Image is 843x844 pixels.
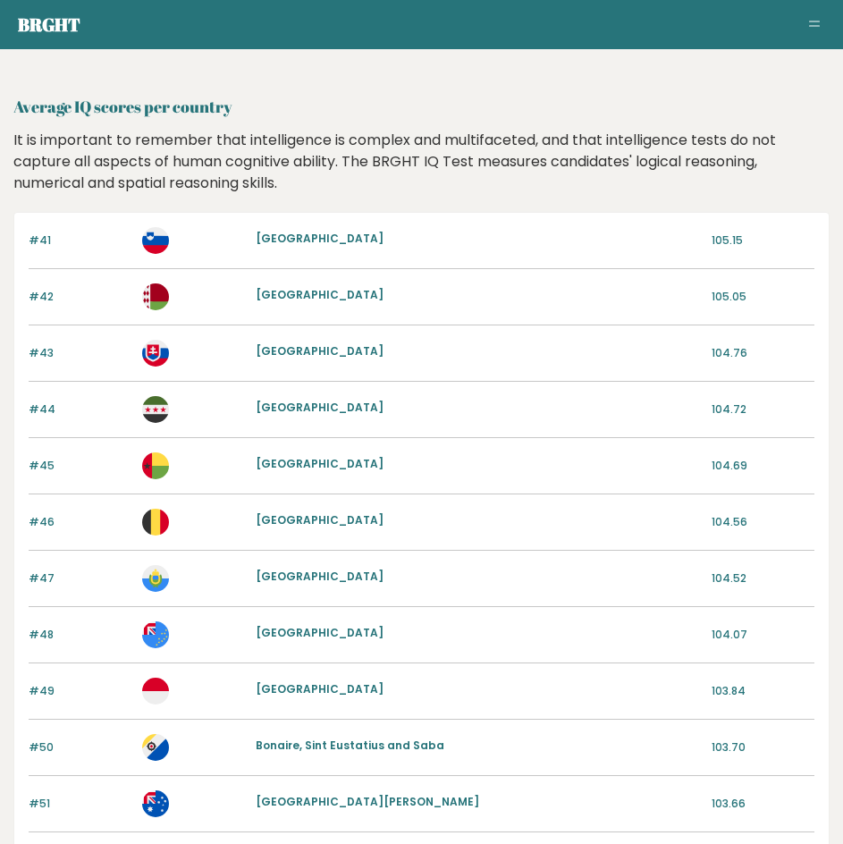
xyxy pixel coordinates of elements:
[256,794,479,809] a: [GEOGRAPHIC_DATA][PERSON_NAME]
[142,621,169,648] img: tv.svg
[256,400,384,415] a: [GEOGRAPHIC_DATA]
[712,401,814,418] p: 104.72
[29,458,131,474] p: #45
[712,796,814,812] p: 103.66
[142,565,169,592] img: sm.svg
[256,681,384,696] a: [GEOGRAPHIC_DATA]
[712,683,814,699] p: 103.84
[256,625,384,640] a: [GEOGRAPHIC_DATA]
[29,401,131,418] p: #44
[804,14,825,36] button: Toggle navigation
[712,345,814,361] p: 104.76
[29,570,131,587] p: #47
[712,627,814,643] p: 104.07
[256,287,384,302] a: [GEOGRAPHIC_DATA]
[29,289,131,305] p: #42
[142,452,169,479] img: gw.svg
[142,734,169,761] img: bq.svg
[256,231,384,246] a: [GEOGRAPHIC_DATA]
[256,343,384,359] a: [GEOGRAPHIC_DATA]
[712,458,814,474] p: 104.69
[29,739,131,755] p: #50
[18,13,80,37] a: Brght
[142,790,169,817] img: hm.svg
[712,514,814,530] p: 104.56
[29,683,131,699] p: #49
[712,289,814,305] p: 105.05
[256,512,384,527] a: [GEOGRAPHIC_DATA]
[13,95,830,119] h2: Average IQ scores per country
[29,514,131,530] p: #46
[142,340,169,367] img: sk.svg
[29,232,131,249] p: #41
[256,456,384,471] a: [GEOGRAPHIC_DATA]
[7,130,837,194] div: It is important to remember that intelligence is complex and multifaceted, and that intelligence ...
[712,739,814,755] p: 103.70
[142,678,169,705] img: mc.svg
[29,796,131,812] p: #51
[142,509,169,536] img: be.svg
[29,627,131,643] p: #48
[712,232,814,249] p: 105.15
[142,227,169,254] img: si.svg
[712,570,814,587] p: 104.52
[256,569,384,584] a: [GEOGRAPHIC_DATA]
[29,345,131,361] p: #43
[256,738,444,753] a: Bonaire, Sint Eustatius and Saba
[142,396,169,423] img: sy.svg
[142,283,169,310] img: by.svg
